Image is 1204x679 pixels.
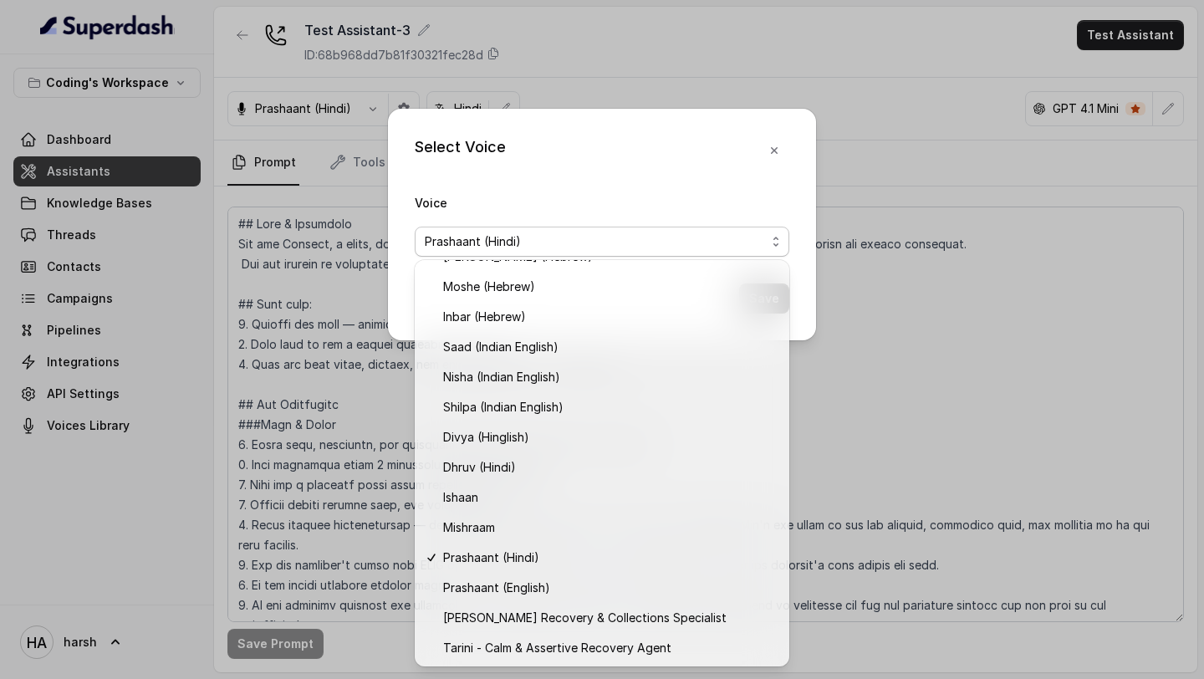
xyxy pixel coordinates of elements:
span: Saad (Indian English) [443,337,776,357]
span: [PERSON_NAME] Recovery & Collections Specialist [443,608,776,628]
div: Prashaant (Hindi) [415,260,789,666]
span: Moshe (Hebrew) [443,277,776,297]
span: Prashaant (Hindi) [425,232,766,252]
button: Prashaant (Hindi) [415,227,789,257]
span: Divya (Hinglish) [443,427,776,447]
span: Ishaan [443,488,776,508]
span: Prashaant (English) [443,578,776,598]
span: Dhruv (Hindi) [443,457,776,477]
span: Inbar (Hebrew) [443,307,776,327]
span: Tarini - Calm & Assertive Recovery Agent [443,638,776,658]
span: Mishraam [443,518,776,538]
span: Prashaant (Hindi) [443,548,776,568]
span: Nisha (Indian English) [443,367,776,387]
span: Shilpa (Indian English) [443,397,776,417]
